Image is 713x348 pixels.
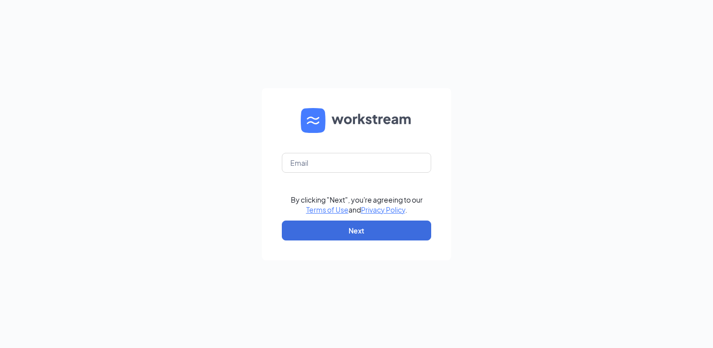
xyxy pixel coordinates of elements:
[282,221,431,240] button: Next
[301,108,412,133] img: WS logo and Workstream text
[282,153,431,173] input: Email
[306,205,349,214] a: Terms of Use
[361,205,405,214] a: Privacy Policy
[291,195,423,215] div: By clicking "Next", you're agreeing to our and .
